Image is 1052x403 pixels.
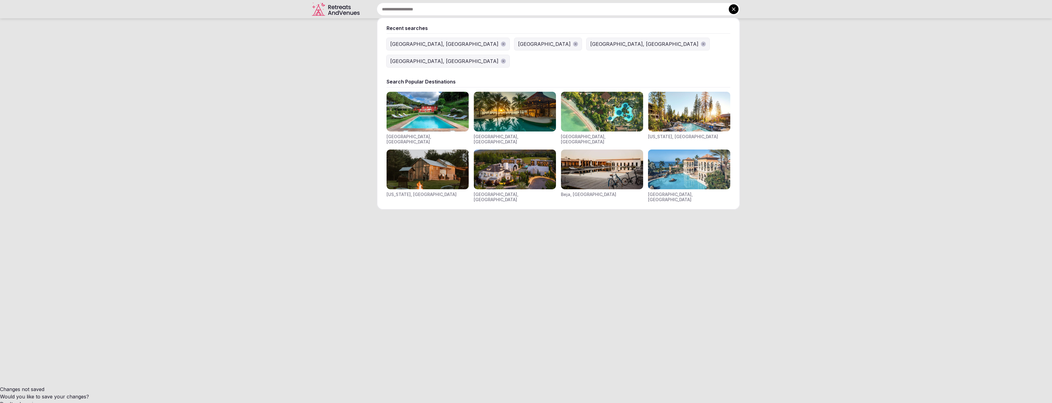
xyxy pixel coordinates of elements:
[387,92,469,145] div: Visit venues for Toscana, Italy
[387,192,457,197] div: [US_STATE], [GEOGRAPHIC_DATA]
[474,134,556,145] div: [GEOGRAPHIC_DATA], [GEOGRAPHIC_DATA]
[648,134,718,139] div: [US_STATE], [GEOGRAPHIC_DATA]
[561,92,643,131] img: Visit venues for Indonesia, Bali
[387,78,730,85] div: Search Popular Destinations
[561,150,643,202] div: Visit venues for Beja, Portugal
[387,150,469,189] img: Visit venues for New York, USA
[648,150,730,189] img: Visit venues for Canarias, Spain
[387,92,469,131] img: Visit venues for Toscana, Italy
[648,150,730,202] div: Visit venues for Canarias, Spain
[474,192,556,202] div: [GEOGRAPHIC_DATA], [GEOGRAPHIC_DATA]
[387,134,469,145] div: [GEOGRAPHIC_DATA], [GEOGRAPHIC_DATA]
[648,92,730,131] img: Visit venues for California, USA
[474,150,556,202] div: Visit venues for Napa Valley, USA
[518,40,571,48] div: [GEOGRAPHIC_DATA]
[387,55,509,67] button: [GEOGRAPHIC_DATA], [GEOGRAPHIC_DATA]
[561,134,643,145] div: [GEOGRAPHIC_DATA], [GEOGRAPHIC_DATA]
[648,92,730,145] div: Visit venues for California, USA
[474,92,556,131] img: Visit venues for Riviera Maya, Mexico
[561,192,616,197] div: Beja, [GEOGRAPHIC_DATA]
[561,150,643,189] img: Visit venues for Beja, Portugal
[390,40,498,48] div: [GEOGRAPHIC_DATA], [GEOGRAPHIC_DATA]
[387,38,509,50] button: [GEOGRAPHIC_DATA], [GEOGRAPHIC_DATA]
[590,40,698,48] div: [GEOGRAPHIC_DATA], [GEOGRAPHIC_DATA]
[387,150,469,202] div: Visit venues for New York, USA
[587,38,709,50] button: [GEOGRAPHIC_DATA], [GEOGRAPHIC_DATA]
[387,25,730,31] div: Recent searches
[474,92,556,145] div: Visit venues for Riviera Maya, Mexico
[648,192,730,202] div: [GEOGRAPHIC_DATA], [GEOGRAPHIC_DATA]
[474,150,556,189] img: Visit venues for Napa Valley, USA
[514,38,582,50] button: [GEOGRAPHIC_DATA]
[561,92,643,145] div: Visit venues for Indonesia, Bali
[390,57,498,65] div: [GEOGRAPHIC_DATA], [GEOGRAPHIC_DATA]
